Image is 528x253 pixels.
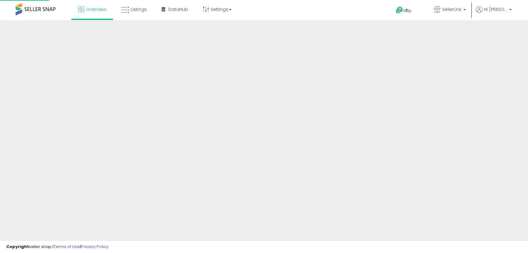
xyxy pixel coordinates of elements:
[403,8,412,13] span: Help
[484,6,507,12] span: Hi [PERSON_NAME]
[442,6,461,12] span: SellerLink
[131,6,147,12] span: Listings
[396,6,403,14] i: Get Help
[86,6,106,12] span: Overview
[6,244,108,250] div: seller snap | |
[81,244,108,250] a: Privacy Policy
[391,2,424,20] a: Help
[6,244,29,250] strong: Copyright
[53,244,80,250] a: Terms of Use
[168,6,188,12] span: DataHub
[476,6,512,20] a: Hi [PERSON_NAME]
